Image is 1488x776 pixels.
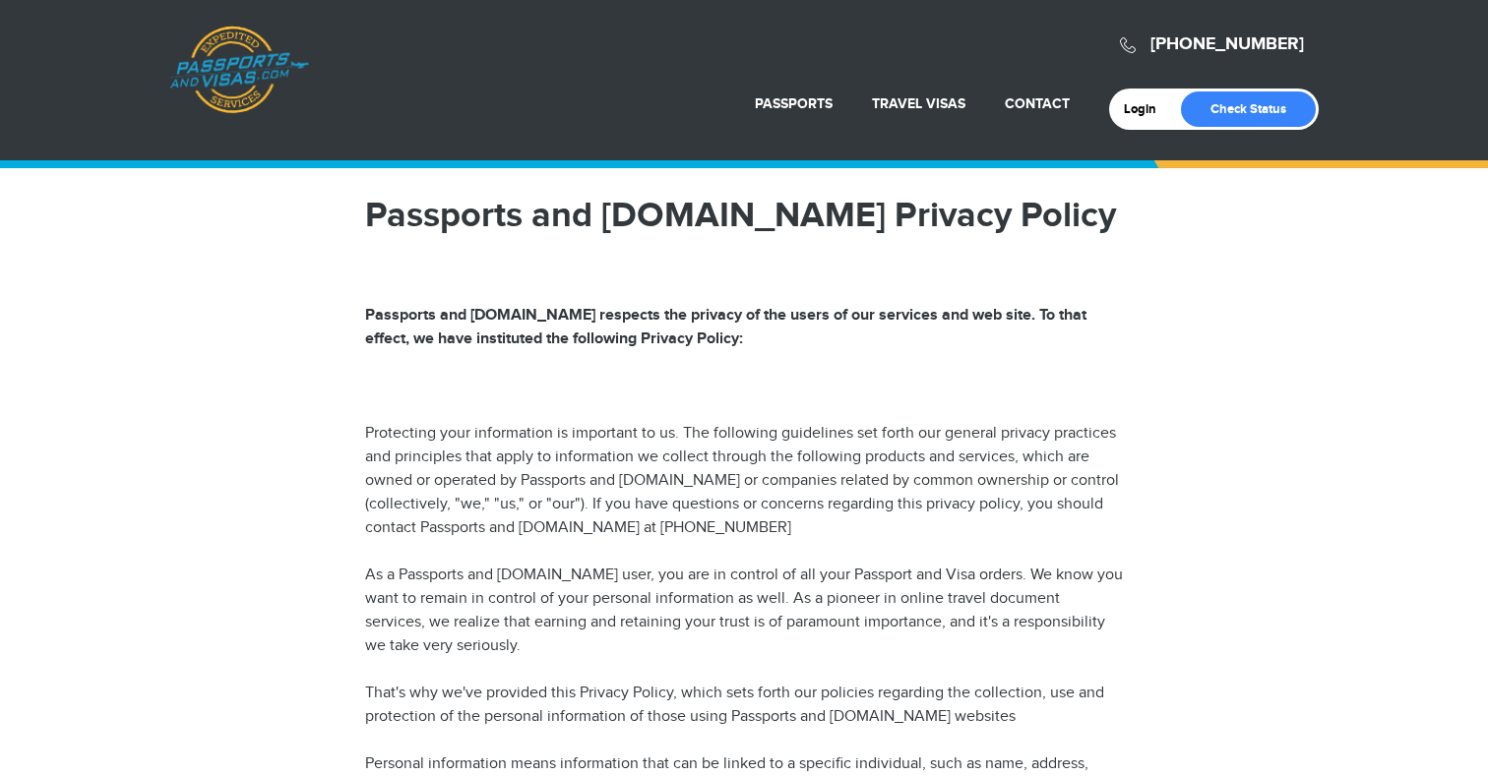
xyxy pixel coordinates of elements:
[1005,95,1070,112] a: Contact
[365,422,1123,540] p: Protecting your information is important to us. The following guidelines set forth our general pr...
[365,198,1123,233] h1: Passports and [DOMAIN_NAME] Privacy Policy
[755,95,833,112] a: Passports
[1150,33,1304,55] a: [PHONE_NUMBER]
[1124,101,1170,117] a: Login
[365,564,1123,658] p: As a Passports and [DOMAIN_NAME] user, you are in control of all your Passport and Visa orders. W...
[169,26,309,114] a: Passports & [DOMAIN_NAME]
[872,95,965,112] a: Travel Visas
[365,682,1123,729] p: That's why we've provided this Privacy Policy, which sets forth our policies regarding the collec...
[1181,91,1316,127] a: Check Status
[365,306,1086,348] strong: Passports and [DOMAIN_NAME] respects the privacy of the users of our services and web site. To th...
